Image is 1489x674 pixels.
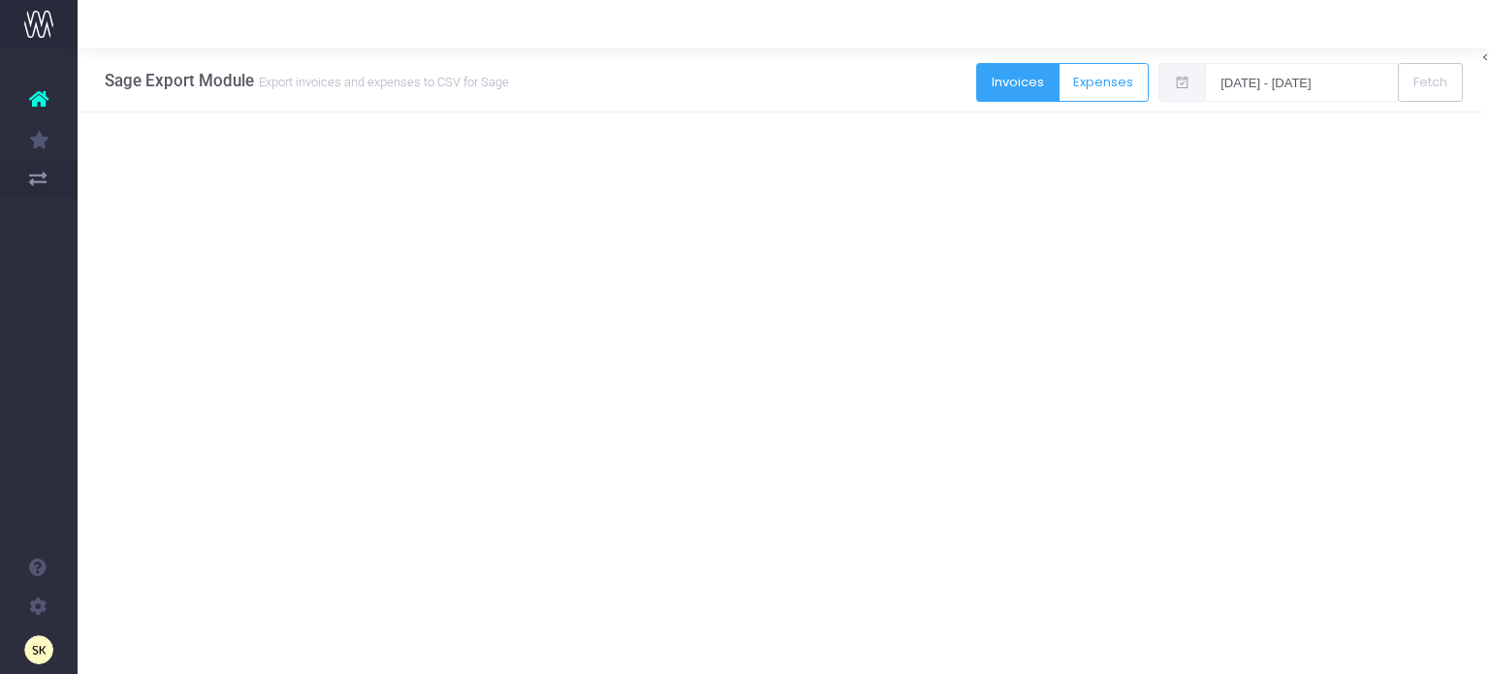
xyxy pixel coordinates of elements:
[976,63,1150,107] div: Button group
[976,63,1060,102] button: Invoices
[1059,63,1150,102] button: Expenses
[105,71,509,90] h3: Sage Export Module
[24,635,53,664] img: images/default_profile_image.png
[1398,63,1463,102] button: Fetch
[1205,63,1399,102] input: Select date range
[254,71,509,90] small: Export invoices and expenses to CSV for Sage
